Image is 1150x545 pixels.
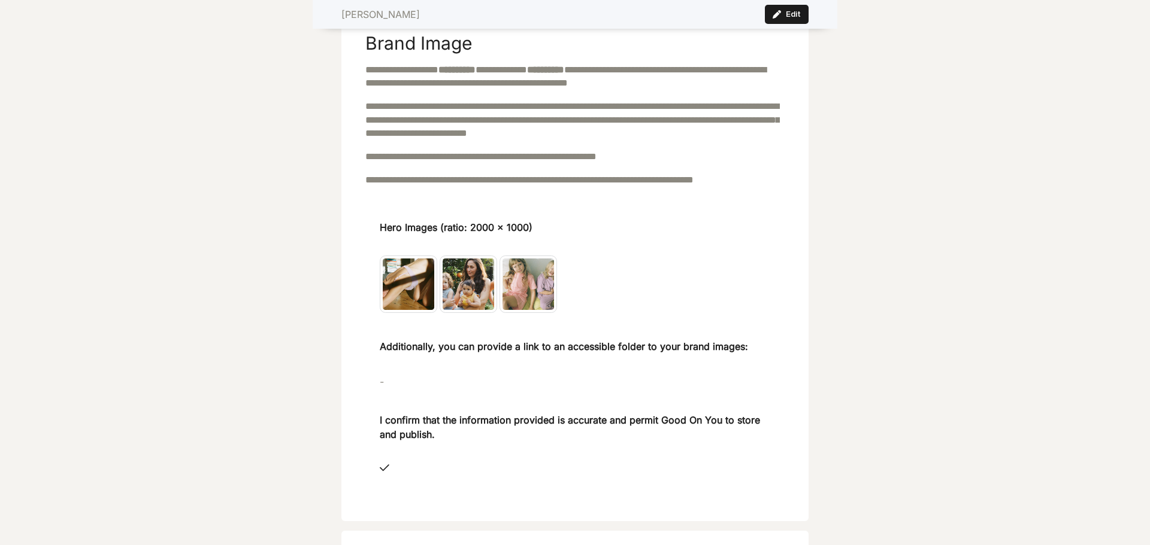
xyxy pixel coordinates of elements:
button: Edit [765,5,809,24]
span: I confirm that the information provided is accurate and permit Good On You to store and publish. [380,413,770,458]
span: Hero Images (ratio: 2000 x 1000) [380,220,532,251]
span: Additionally, you can provide a link to an accessible folder to your brand images: [380,339,748,370]
h2: [PERSON_NAME] [341,7,420,22]
p: - [380,375,770,389]
h2: Brand Image [365,32,472,54]
span: Edit [786,10,801,19]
